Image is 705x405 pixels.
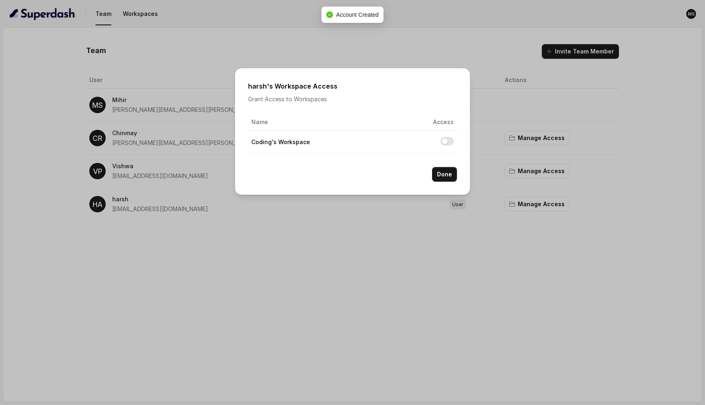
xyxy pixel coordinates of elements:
[432,167,457,182] button: Done
[248,81,457,91] h2: harsh 's Workspace Access
[352,114,457,131] th: Access
[441,137,454,145] button: Allow access to Coding's Workspace
[248,94,457,104] p: Grant Access to Workspaces
[248,114,352,131] th: Name
[336,11,379,18] span: Account Created
[326,11,333,18] span: check-circle
[248,130,352,154] td: Coding's Workspace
